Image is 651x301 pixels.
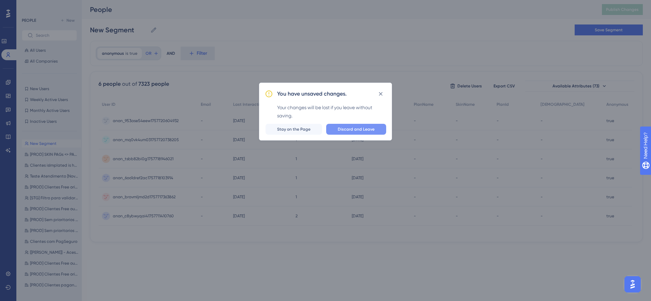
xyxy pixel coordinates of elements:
[277,127,311,132] span: Stay on the Page
[277,103,386,120] div: Your changes will be lost if you leave without saving.
[622,274,643,295] iframe: UserGuiding AI Assistant Launcher
[16,2,43,10] span: Need Help?
[338,127,375,132] span: Discard and Leave
[277,90,347,98] h2: You have unsaved changes.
